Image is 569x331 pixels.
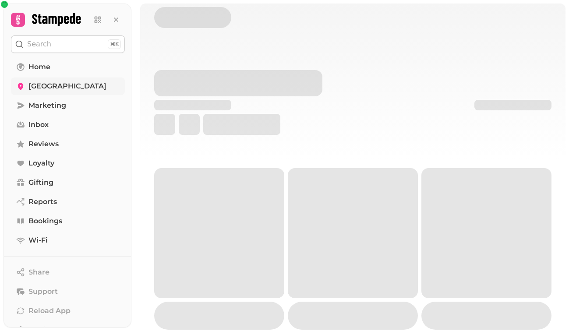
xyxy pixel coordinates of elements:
button: Share [11,264,125,281]
button: Reload App [11,302,125,320]
a: Wi-Fi [11,232,125,249]
span: Loyalty [28,158,54,169]
a: Loyalty [11,155,125,172]
span: Reload App [28,306,71,316]
a: [GEOGRAPHIC_DATA] [11,77,125,95]
span: Reports [28,197,57,207]
span: Reviews [28,139,59,149]
span: [GEOGRAPHIC_DATA] [28,81,106,92]
span: Support [28,286,58,297]
span: Home [28,62,50,72]
a: Inbox [11,116,125,134]
a: Marketing [11,97,125,114]
a: Home [11,58,125,76]
a: Bookings [11,212,125,230]
span: Marketing [28,100,66,111]
span: Bookings [28,216,62,226]
a: Reports [11,193,125,211]
div: ⌘K [108,39,121,49]
a: Gifting [11,174,125,191]
span: Share [28,267,49,278]
a: Reviews [11,135,125,153]
button: Support [11,283,125,300]
span: Wi-Fi [28,235,48,246]
button: Search⌘K [11,35,125,53]
span: Gifting [28,177,53,188]
span: Inbox [28,120,49,130]
p: Search [27,39,51,49]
